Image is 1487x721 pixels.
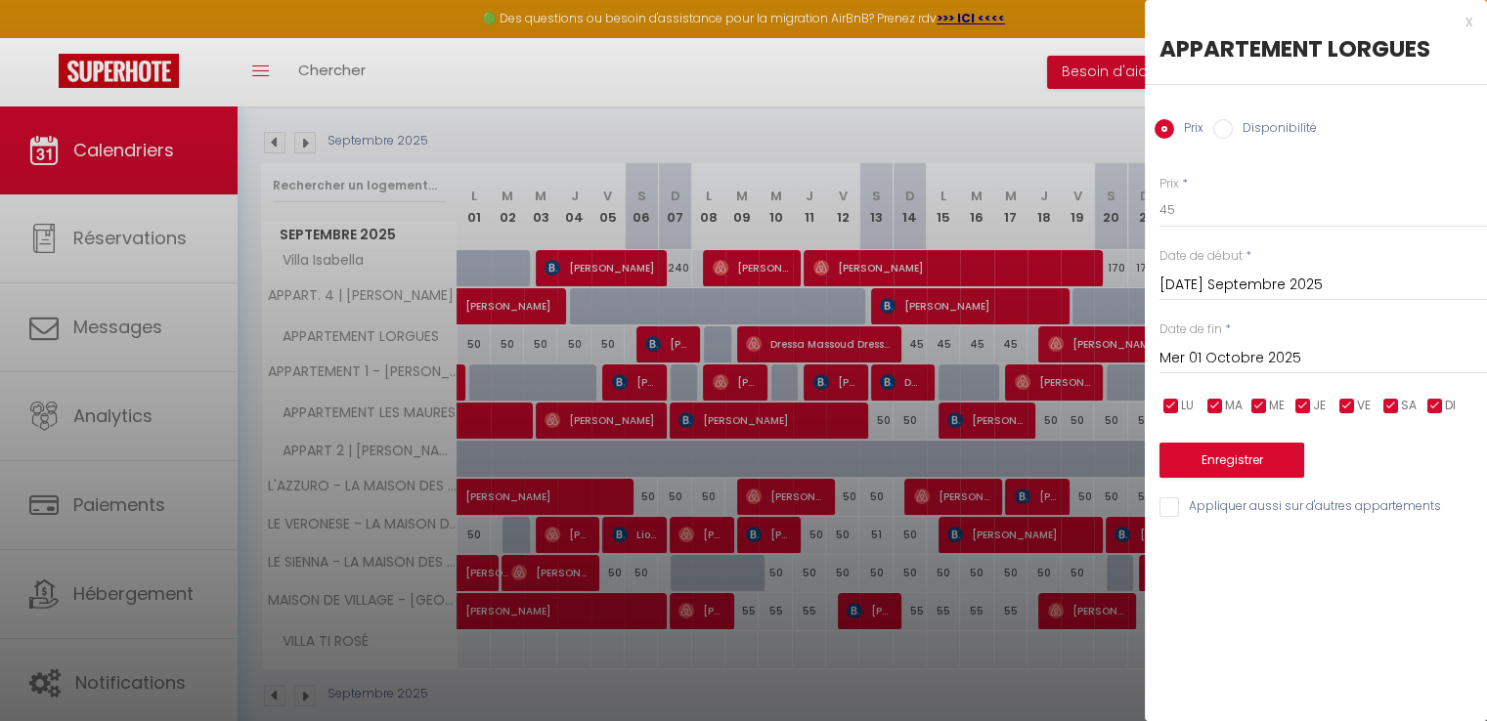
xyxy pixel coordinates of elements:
span: ME [1269,397,1285,415]
label: Prix [1159,175,1179,193]
span: LU [1181,397,1194,415]
div: APPARTEMENT LORGUES [1159,33,1472,64]
label: Date de fin [1159,320,1222,339]
button: Enregistrer [1159,443,1304,478]
span: SA [1401,397,1417,415]
label: Disponibilité [1233,119,1317,141]
span: DI [1445,397,1456,415]
label: Date de début [1159,247,1243,266]
div: x [1145,10,1472,33]
span: MA [1225,397,1243,415]
span: JE [1313,397,1326,415]
label: Prix [1174,119,1203,141]
span: VE [1357,397,1371,415]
